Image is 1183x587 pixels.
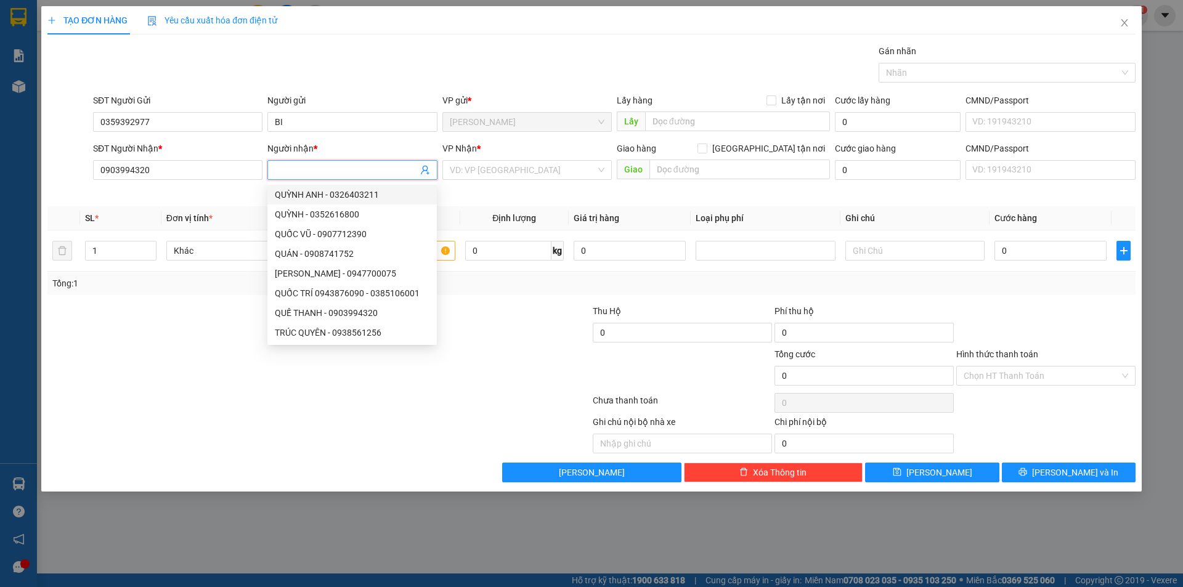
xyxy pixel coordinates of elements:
div: QUỐC TRÍ 0943876090 - 0385106001 [275,286,429,300]
span: Xóa Thông tin [753,466,807,479]
div: CMND/Passport [966,142,1135,155]
div: CMND/Passport [966,94,1135,107]
span: Yêu cầu xuất hóa đơn điện tử [147,15,277,25]
span: Thu Hộ [593,306,621,316]
span: plus [1117,246,1129,256]
span: delete [739,468,748,477]
div: Người nhận [267,142,437,155]
span: Giá trị hàng [574,213,619,223]
label: Hình thức thanh toán [956,349,1038,359]
span: TẠO ĐƠN HÀNG [47,15,128,25]
div: QUẾ THANH - 0903994320 [275,306,429,320]
span: [PERSON_NAME] và In [1032,466,1118,479]
div: QUỲNH - 0352616800 [275,208,429,221]
div: TRÚC QUYÊN - 0938561256 [275,326,429,339]
span: Đơn vị tính [166,213,213,223]
div: VP gửi [442,94,612,107]
label: Gán nhãn [879,46,916,56]
span: Lấy tận nơi [776,94,830,107]
div: QUỲNH GIAO - 0947700075 [267,264,437,283]
label: Cước lấy hàng [835,95,890,105]
div: SĐT Người Gửi [93,94,262,107]
span: Tổng cước [774,349,815,359]
button: printer[PERSON_NAME] và In [1002,463,1136,482]
input: Ghi Chú [845,241,985,261]
div: [PERSON_NAME] - 0947700075 [275,267,429,280]
div: QUỲNH ANH - 0326403211 [267,185,437,204]
th: Loại phụ phí [691,206,840,230]
div: Tên không hợp lệ [267,181,437,195]
button: delete [52,241,72,261]
button: Close [1107,6,1142,41]
div: Tổng: 1 [52,277,457,290]
div: QUÁN - 0908741752 [275,247,429,261]
span: user-add [420,165,430,175]
span: Cước hàng [994,213,1037,223]
label: Cước giao hàng [835,144,896,153]
span: [GEOGRAPHIC_DATA] tận nơi [707,142,830,155]
span: Hà Tiên [450,113,604,131]
button: [PERSON_NAME] [502,463,681,482]
div: QUÁN - 0908741752 [267,244,437,264]
div: Chưa thanh toán [591,394,773,415]
span: Lấy hàng [617,95,652,105]
button: save[PERSON_NAME] [865,463,999,482]
div: SĐT Người Nhận [93,142,262,155]
span: plus [47,16,56,25]
div: QUẾ THANH - 0903994320 [267,303,437,323]
div: QUỲNH ANH - 0326403211 [275,188,429,201]
input: Dọc đường [645,111,830,131]
div: Phí thu hộ [774,304,954,323]
span: kg [551,241,564,261]
span: close [1120,18,1129,28]
div: Ghi chú nội bộ nhà xe [593,415,772,434]
input: 0 [574,241,686,261]
div: TRÚC QUYÊN - 0938561256 [267,323,437,342]
span: Giao [617,160,649,179]
div: QUỲNH - 0352616800 [267,204,437,224]
div: QUỐC TRÍ 0943876090 - 0385106001 [267,283,437,303]
input: Dọc đường [649,160,830,179]
input: Cước lấy hàng [835,112,961,132]
span: VP Nhận [442,144,477,153]
div: QUỐC VŨ - 0907712390 [275,227,429,241]
button: deleteXóa Thông tin [684,463,863,482]
th: Ghi chú [840,206,990,230]
span: Giao hàng [617,144,656,153]
input: Cước giao hàng [835,160,961,180]
span: Định lượng [492,213,536,223]
img: icon [147,16,157,26]
input: Nhập ghi chú [593,434,772,453]
button: plus [1116,241,1130,261]
span: SL [85,213,95,223]
div: Chi phí nội bộ [774,415,954,434]
div: QUỐC VŨ - 0907712390 [267,224,437,244]
span: Lấy [617,111,645,131]
span: [PERSON_NAME] [559,466,625,479]
span: printer [1018,468,1027,477]
span: save [893,468,901,477]
span: Khác [174,241,298,260]
span: [PERSON_NAME] [906,466,972,479]
div: Người gửi [267,94,437,107]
